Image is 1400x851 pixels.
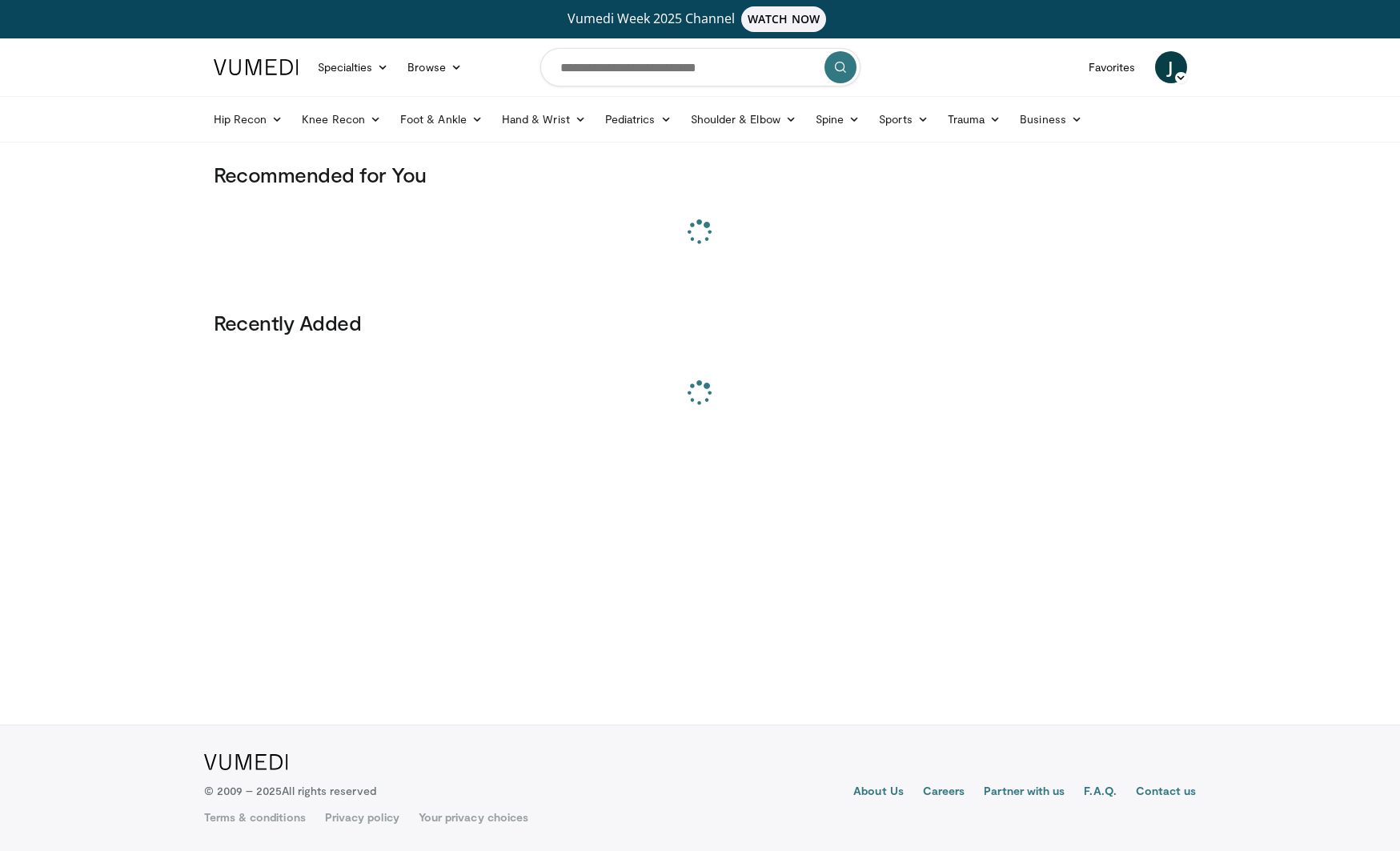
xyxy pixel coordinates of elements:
[681,103,806,135] a: Shoulder & Elbow
[1084,783,1116,802] a: F.A.Q.
[540,48,860,86] input: Search topics, interventions
[216,6,1185,32] a: Vumedi Week 2025 ChannelWATCH NOW
[398,51,471,83] a: Browse
[853,783,904,802] a: About Us
[984,783,1065,802] a: Partner with us
[596,103,681,135] a: Pediatrics
[1136,783,1197,802] a: Contact us
[1155,51,1187,83] a: J
[492,103,596,135] a: Hand & Wrist
[741,6,826,32] span: WATCH NOW
[214,310,1187,335] h3: Recently Added
[214,59,299,75] img: VuMedi Logo
[391,103,492,135] a: Foot & Ankle
[1010,103,1092,135] a: Business
[1079,51,1145,83] a: Favorites
[419,809,528,825] a: Your privacy choices
[325,809,399,825] a: Privacy policy
[938,103,1011,135] a: Trauma
[214,162,1187,187] h3: Recommended for You
[292,103,391,135] a: Knee Recon
[308,51,399,83] a: Specialties
[923,783,965,802] a: Careers
[204,103,293,135] a: Hip Recon
[282,784,375,797] span: All rights reserved
[869,103,938,135] a: Sports
[204,809,306,825] a: Terms & conditions
[204,783,376,799] p: © 2009 – 2025
[806,103,869,135] a: Spine
[204,754,288,770] img: VuMedi Logo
